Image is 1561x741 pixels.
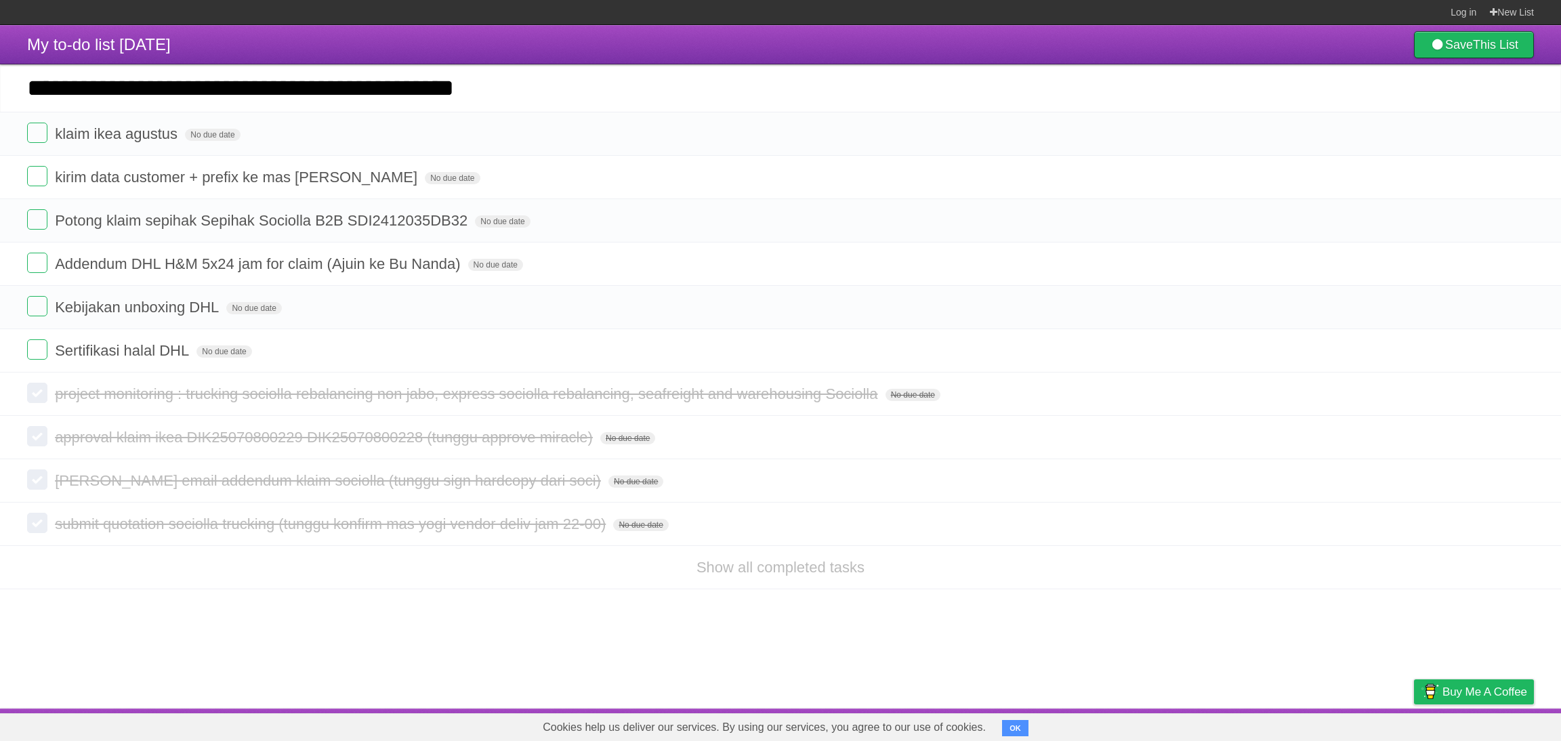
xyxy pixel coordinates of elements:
[1002,720,1028,736] button: OK
[425,172,480,184] span: No due date
[608,475,663,488] span: No due date
[475,215,530,228] span: No due date
[1350,712,1380,738] a: Terms
[1442,680,1527,704] span: Buy me a coffee
[27,426,47,446] label: Done
[1414,679,1534,704] a: Buy me a coffee
[529,714,999,741] span: Cookies help us deliver our services. By using our services, you agree to our use of cookies.
[55,472,604,489] span: [PERSON_NAME] email addendum klaim sociolla (tunggu sign hardcopy dari soci)
[226,302,281,314] span: No due date
[886,389,940,401] span: No due date
[1449,712,1534,738] a: Suggest a feature
[55,299,222,316] span: Kebijakan unboxing DHL
[27,296,47,316] label: Done
[55,429,596,446] span: approval klaim ikea DIK25070800229 DIK25070800228 (tunggu approve miracle)
[185,129,240,141] span: No due date
[27,35,171,54] span: My to-do list [DATE]
[55,385,881,402] span: project monitoring : trucking sociolla rebalancing non jabo, express sociolla rebalancing, seafre...
[55,125,181,142] span: klaim ikea agustus
[1414,31,1534,58] a: SaveThis List
[468,259,523,271] span: No due date
[27,339,47,360] label: Done
[55,342,192,359] span: Sertifikasi halal DHL
[55,169,421,186] span: kirim data customer + prefix ke mas [PERSON_NAME]
[613,519,668,531] span: No due date
[696,559,865,576] a: Show all completed tasks
[55,515,609,532] span: submit quotation sociolla trucking (tunggu konfirm mas yogi vendor deliv jam 22-00)
[27,209,47,230] label: Done
[1234,712,1262,738] a: About
[27,469,47,490] label: Done
[1473,38,1518,51] b: This List
[27,253,47,273] label: Done
[27,513,47,533] label: Done
[27,383,47,403] label: Done
[27,166,47,186] label: Done
[1421,680,1439,703] img: Buy me a coffee
[600,432,655,444] span: No due date
[27,123,47,143] label: Done
[1278,712,1333,738] a: Developers
[55,255,463,272] span: Addendum DHL H&M 5x24 jam for claim (Ajuin ke Bu Nanda)
[196,345,251,358] span: No due date
[1396,712,1432,738] a: Privacy
[55,212,471,229] span: Potong klaim sepihak Sepihak Sociolla B2B SDI2412035DB32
